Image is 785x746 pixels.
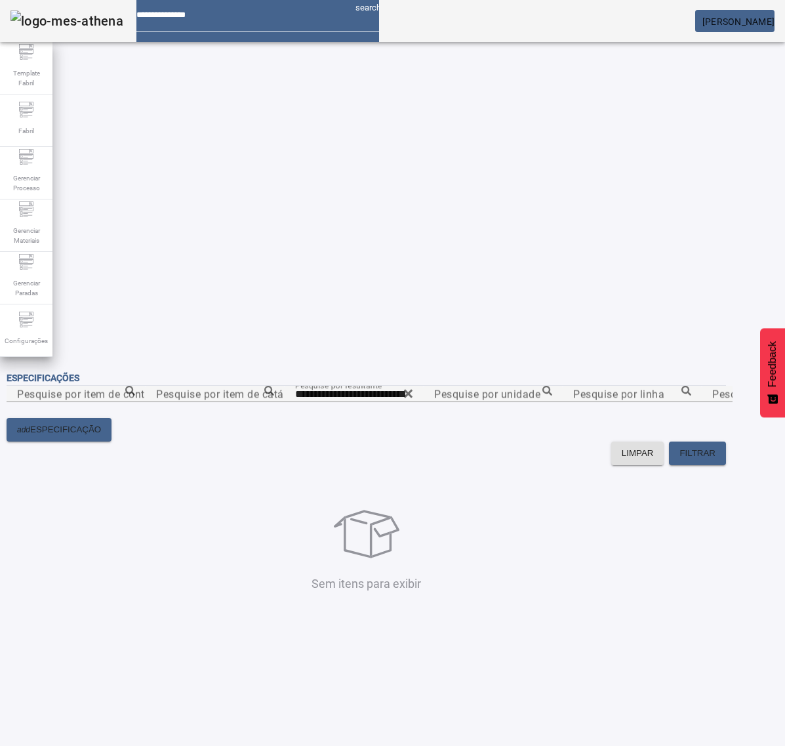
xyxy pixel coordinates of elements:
button: addESPECIFICAÇÃO [7,418,111,442]
input: Number [434,386,552,402]
span: Fabril [14,122,38,140]
span: Template Fabril [7,64,46,92]
input: Number [156,386,274,402]
span: [PERSON_NAME] [702,16,775,27]
button: LIMPAR [611,442,664,465]
span: FILTRAR [679,447,715,460]
img: logo-mes-athena [10,10,123,31]
input: Number [17,386,135,402]
mat-label: Pesquise por unidade [434,388,540,400]
mat-label: Pesquise por item de controle [17,388,163,400]
span: Gerenciar Paradas [7,274,46,302]
p: Sem itens para exibir [10,575,723,592]
button: FILTRAR [669,442,726,465]
span: Feedback [767,341,778,387]
mat-label: Pesquise por linha [573,388,664,400]
button: Feedback - Mostrar pesquisa [760,328,785,417]
span: LIMPAR [622,447,654,460]
mat-label: Pesquise por item de catálogo [156,388,306,400]
mat-label: Pesquise por resultante [295,381,382,390]
span: Gerenciar Processo [7,169,46,197]
span: Especificações [7,373,79,383]
span: ESPECIFICAÇÃO [30,423,101,436]
input: Number [295,386,413,402]
span: Gerenciar Materiais [7,222,46,249]
input: Number [573,386,691,402]
span: Configurações [1,332,52,350]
